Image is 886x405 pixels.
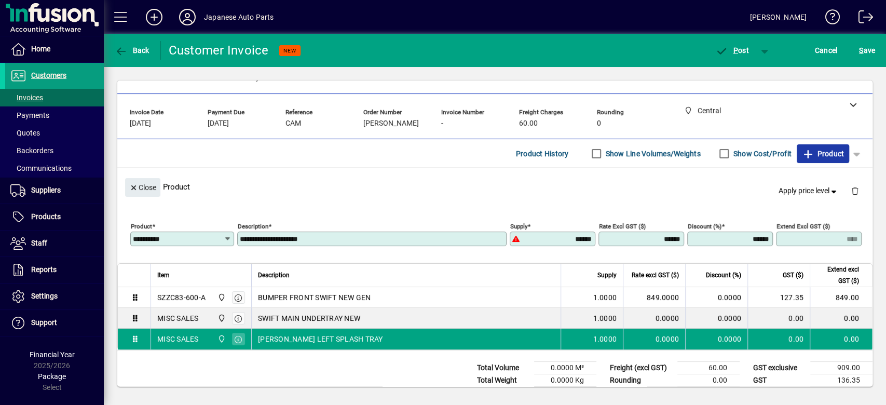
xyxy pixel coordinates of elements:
span: Close [129,179,156,196]
app-page-header-button: Delete [842,186,867,195]
span: Invoices [10,93,43,102]
span: Discount (%) [706,269,741,281]
span: 60.00 [519,119,538,128]
td: 0.0000 [685,308,747,329]
span: NEW [283,47,296,54]
mat-label: Product [131,223,152,230]
span: 1.0000 [593,292,617,303]
div: Japanese Auto Parts [204,9,274,25]
span: Payments [10,111,49,119]
span: Communications [10,164,72,172]
span: P [733,46,738,55]
span: Staff [31,239,47,247]
td: 127.35 [747,287,810,308]
td: 0.0000 [685,287,747,308]
div: 0.0000 [630,313,679,323]
span: ost [715,46,749,55]
a: Communications [5,159,104,177]
span: Product History [516,145,569,162]
div: [PERSON_NAME] [750,9,807,25]
td: 0.00 [810,308,872,329]
a: Backorders [5,142,104,159]
td: 0.00 [747,329,810,349]
span: Settings [31,292,58,300]
td: 849.00 [810,287,872,308]
td: 60.00 [677,362,740,374]
span: Apply price level [779,185,839,196]
span: Quotes [10,129,40,137]
td: 0.0000 Kg [534,374,596,387]
span: - [441,119,443,128]
span: Cancel [815,42,838,59]
span: Central [215,313,227,324]
button: Product History [512,144,573,163]
a: Invoices [5,89,104,106]
span: 0 [597,119,601,128]
span: Suppliers [31,186,61,194]
button: Save [856,41,878,60]
span: Customers [31,71,66,79]
span: [PERSON_NAME] LEFT SPLASH TRAY [258,334,383,344]
td: 0.00 [677,374,740,387]
span: GST ($) [783,269,803,281]
td: Total Weight [472,374,534,387]
label: Show Cost/Profit [731,148,792,159]
mat-label: Discount (%) [688,223,721,230]
span: SWIFT MAIN UNDERTRAY NEW [258,313,360,323]
td: 0.0000 [685,329,747,349]
div: 0.0000 [630,334,679,344]
span: 1.0000 [593,334,617,344]
button: Cancel [812,41,840,60]
span: ave [859,42,875,59]
span: Central [215,292,227,303]
td: 136.35 [810,374,873,387]
td: 0.0000 M³ [534,362,596,374]
a: Products [5,204,104,230]
td: 909.00 [810,362,873,374]
mat-label: Rate excl GST ($) [599,223,646,230]
span: Reports [31,265,57,274]
a: Payments [5,106,104,124]
a: Suppliers [5,178,104,204]
span: Product [802,145,844,162]
a: Quotes [5,124,104,142]
a: Reports [5,257,104,283]
span: Backorders [10,146,53,155]
button: Apply price level [774,182,843,200]
span: Products [31,212,61,221]
button: Post [710,41,754,60]
span: Support [31,318,57,327]
a: Staff [5,231,104,256]
label: Show Line Volumes/Weights [604,148,701,159]
span: S [859,46,863,55]
div: 849.0000 [630,292,679,303]
span: Rate excl GST ($) [632,269,679,281]
span: 1.0000 [593,313,617,323]
td: GST exclusive [748,362,810,374]
button: Add [138,8,171,26]
span: Extend excl GST ($) [816,264,859,287]
a: Home [5,36,104,62]
app-page-header-button: Close [122,182,163,192]
span: Central [215,333,227,345]
mat-label: Extend excl GST ($) [776,223,830,230]
td: Total Volume [472,362,534,374]
button: Close [125,178,160,197]
span: [PERSON_NAME] [363,119,419,128]
td: GST [748,374,810,387]
a: Logout [850,2,873,36]
span: Home [31,45,50,53]
div: Customer Invoice [169,42,269,59]
td: 0.00 [810,329,872,349]
span: [DATE] [130,119,151,128]
div: SZZC83-600-A [157,292,206,303]
span: BUMPER FRONT SWIFT NEW GEN [258,292,371,303]
span: Description [258,269,290,281]
div: MISC SALES [157,313,199,323]
span: Back [115,46,149,55]
a: Knowledge Base [817,2,840,36]
span: Package [38,372,66,381]
a: Support [5,310,104,336]
td: Rounding [605,374,677,387]
button: Delete [842,178,867,203]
